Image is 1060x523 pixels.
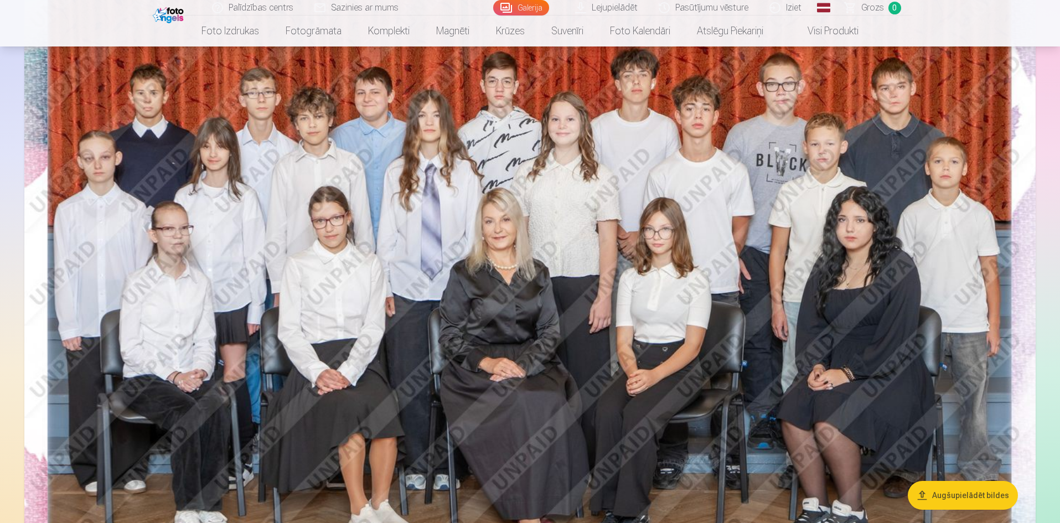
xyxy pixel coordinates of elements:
[888,2,901,14] span: 0
[538,15,597,46] a: Suvenīri
[597,15,684,46] a: Foto kalendāri
[861,1,884,14] span: Grozs
[188,15,272,46] a: Foto izdrukas
[272,15,355,46] a: Fotogrāmata
[684,15,777,46] a: Atslēgu piekariņi
[153,4,187,23] img: /fa1
[908,481,1018,510] button: Augšupielādēt bildes
[355,15,423,46] a: Komplekti
[483,15,538,46] a: Krūzes
[777,15,872,46] a: Visi produkti
[423,15,483,46] a: Magnēti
